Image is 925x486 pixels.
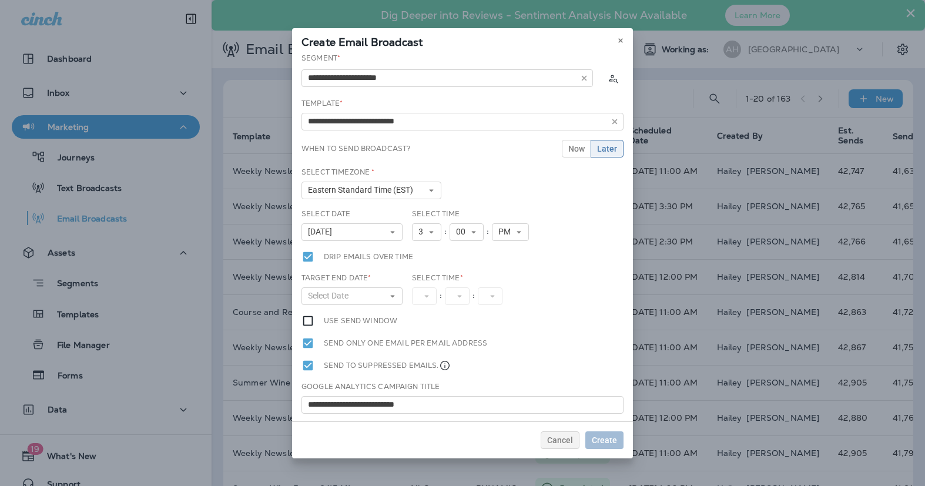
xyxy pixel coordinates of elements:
label: Drip emails over time [324,250,413,263]
label: When to send broadcast? [301,144,410,153]
button: Now [562,140,591,157]
span: Eastern Standard Time (EST) [308,185,418,195]
button: Calculate the estimated number of emails to be sent based on selected segment. (This could take a... [602,68,624,89]
button: [DATE] [301,223,403,241]
div: : [470,287,478,305]
span: Cancel [547,436,573,444]
label: Target End Date [301,273,371,283]
button: Cancel [541,431,579,449]
label: Select Date [301,209,351,219]
div: : [441,223,450,241]
label: Select Time [412,209,460,219]
button: 00 [450,223,484,241]
span: PM [498,227,515,237]
span: [DATE] [308,227,337,237]
button: Select Date [301,287,403,305]
label: Google Analytics Campaign Title [301,382,440,391]
label: Segment [301,53,340,63]
span: Select Date [308,291,353,301]
button: PM [492,223,529,241]
button: 3 [412,223,441,241]
div: : [437,287,445,305]
label: Template [301,99,343,108]
span: Create [592,436,617,444]
label: Use send window [324,314,397,327]
label: Select Timezone [301,167,374,177]
button: Eastern Standard Time (EST) [301,182,441,199]
span: 3 [418,227,428,237]
label: Send only one email per email address [324,337,487,350]
label: Select Time [412,273,463,283]
span: Now [568,145,585,153]
div: Create Email Broadcast [292,28,633,53]
span: Later [597,145,617,153]
button: Create [585,431,624,449]
label: Send to suppressed emails. [324,359,451,372]
button: Later [591,140,624,157]
div: : [484,223,492,241]
span: 00 [456,227,470,237]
